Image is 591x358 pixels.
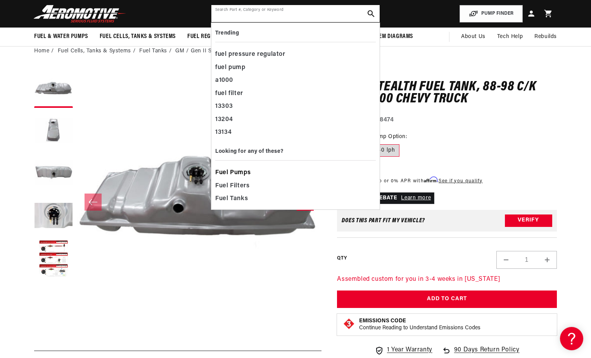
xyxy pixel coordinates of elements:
[215,48,376,61] div: fuel pressure regulator
[191,47,347,55] li: Gen II Stealth Fuel Tank, 88-98 C/K 1500/2500 Chevy Truck
[215,149,283,154] b: Looking for any of these?
[401,195,431,201] a: Learn more
[211,5,380,22] input: Search by Part Number, Category or Keyword
[367,33,413,41] span: System Diagrams
[359,318,406,324] strong: Emissions Code
[215,113,376,126] div: 13204
[34,240,73,278] button: Load image 5 in gallery view
[491,28,529,46] summary: Tech Help
[94,28,181,46] summary: Fuel Cells, Tanks & Systems
[215,126,376,139] div: 13134
[363,5,380,22] button: search button
[337,192,434,204] p: $75 MAIL-IN REBATE
[460,5,523,22] button: PUMP FINDER
[215,181,250,192] span: Fuel Filters
[187,33,233,41] span: Fuel Regulators
[375,345,432,355] a: 1 Year Warranty
[337,291,557,308] button: Add to Cart
[34,47,557,55] nav: breadcrumbs
[337,275,557,285] p: Assembled custom for you in 3-4 weeks in [US_STATE]
[34,69,73,108] button: Load image 1 in gallery view
[34,154,73,193] button: Load image 3 in gallery view
[529,28,563,46] summary: Rebuilds
[139,47,167,55] a: Fuel Tanks
[34,33,88,41] span: Fuel & Water Pumps
[181,28,238,46] summary: Fuel Regulators
[215,30,239,36] b: Trending
[337,255,347,262] label: QTY
[455,28,491,46] a: About Us
[361,28,419,46] summary: System Diagrams
[439,179,482,183] a: See if you qualify - Learn more about Affirm Financing (opens in modal)
[58,47,138,55] li: Fuel Cells, Tanks & Systems
[34,47,49,55] a: Home
[28,28,94,46] summary: Fuel & Water Pumps
[461,34,486,40] span: About Us
[215,87,376,100] div: fuel filter
[215,61,376,74] div: fuel pump
[387,345,432,355] span: 1 Year Warranty
[424,177,437,183] span: Affirm
[34,197,73,236] button: Load image 4 in gallery view
[175,47,184,55] a: GM
[215,100,376,113] div: 13303
[359,318,480,332] button: Emissions CodeContinue Reading to Understand Emissions Codes
[534,33,557,41] span: Rebuilds
[85,194,102,211] button: Slide left
[342,218,425,224] div: Does This part fit My vehicle?
[497,33,523,41] span: Tech Help
[31,5,128,23] img: Aeromotive
[34,69,321,335] media-gallery: Gallery Viewer
[215,74,376,87] div: a1000
[337,177,482,185] p: Starting at /mo or 0% APR with .
[215,194,248,204] span: Fuel Tanks
[100,33,176,41] span: Fuel Cells, Tanks & Systems
[377,117,394,123] strong: 18474
[370,144,399,157] label: 340 lph
[215,168,251,178] span: Fuel Pumps
[34,112,73,150] button: Load image 2 in gallery view
[337,115,557,125] div: Part Number:
[505,214,552,227] button: Verify
[337,81,557,105] h1: Gen II Stealth Fuel Tank, 88-98 C/K 1500/2500 Chevy Truck
[343,318,355,330] img: Emissions code
[359,325,480,332] p: Continue Reading to Understand Emissions Codes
